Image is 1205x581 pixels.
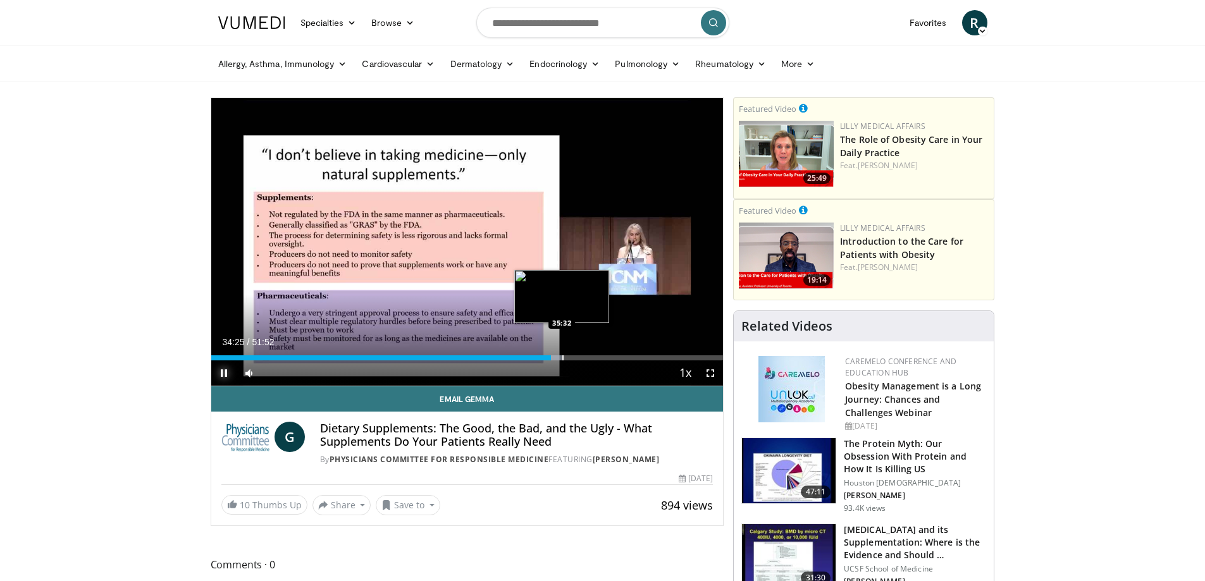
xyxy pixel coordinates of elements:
[354,51,442,76] a: Cardiovascular
[902,10,955,35] a: Favorites
[223,337,245,347] span: 34:25
[840,223,925,233] a: Lilly Medical Affairs
[844,503,886,513] p: 93.4K views
[661,498,713,513] span: 894 views
[293,10,364,35] a: Specialties
[758,356,825,422] img: 45df64a9-a6de-482c-8a90-ada250f7980c.png.150x105_q85_autocrop_double_scale_upscale_version-0.2.jpg
[672,360,698,386] button: Playback Rate
[221,422,269,452] img: Physicians Committee for Responsible Medicine
[240,499,250,511] span: 10
[211,98,724,386] video-js: Video Player
[607,51,688,76] a: Pulmonology
[698,360,723,386] button: Fullscreen
[211,355,724,360] div: Progress Bar
[844,478,986,488] p: Houston [DEMOGRAPHIC_DATA]
[844,491,986,501] p: [PERSON_NAME]
[320,422,713,449] h4: Dietary Supplements: The Good, the Bad, and the Ugly - What Supplements Do Your Patients Really Need
[443,51,522,76] a: Dermatology
[320,454,713,465] div: By FEATURING
[858,262,918,272] a: [PERSON_NAME]
[376,495,440,515] button: Save to
[679,473,713,484] div: [DATE]
[247,337,250,347] span: /
[221,495,307,515] a: 10 Thumbs Up
[593,454,660,465] a: [PERSON_NAME]
[741,319,832,334] h4: Related Videos
[844,523,986,561] h3: [MEDICAL_DATA] and its Supplementation: Where is the Evidence and Should …
[858,160,918,171] a: [PERSON_NAME]
[844,564,986,574] p: UCSF School of Medicine
[514,270,609,323] img: image.jpeg
[840,160,989,171] div: Feat.
[803,274,831,286] span: 19:14
[275,422,305,452] a: G
[218,16,285,29] img: VuMedi Logo
[739,121,834,187] img: e1208b6b-349f-4914-9dd7-f97803bdbf1d.png.150x105_q85_crop-smart_upscale.png
[522,51,607,76] a: Endocrinology
[742,438,836,504] img: b7b8b05e-5021-418b-a89a-60a270e7cf82.150x105_q85_crop-smart_upscale.jpg
[741,437,986,513] a: 47:11 The Protein Myth: Our Obsession With Protein and How It Is Killing US Houston [DEMOGRAPHIC_...
[476,8,729,38] input: Search topics, interventions
[688,51,774,76] a: Rheumatology
[962,10,987,35] a: R
[803,173,831,184] span: 25:49
[739,223,834,289] a: 19:14
[845,380,981,419] a: Obesity Management is a Long Journey: Chances and Challenges Webinar
[844,437,986,475] h3: The Protein Myth: Our Obsession With Protein and How It Is Killing US
[840,133,982,159] a: The Role of Obesity Care in Your Daily Practice
[774,51,822,76] a: More
[845,420,984,432] div: [DATE]
[739,223,834,289] img: acc2e291-ced4-4dd5-b17b-d06994da28f3.png.150x105_q85_crop-smart_upscale.png
[840,262,989,273] div: Feat.
[739,205,796,216] small: Featured Video
[312,495,371,515] button: Share
[845,356,956,378] a: CaReMeLO Conference and Education Hub
[211,556,724,573] span: Comments 0
[739,121,834,187] a: 25:49
[840,235,963,260] a: Introduction to the Care for Patients with Obesity
[237,360,262,386] button: Mute
[739,103,796,114] small: Featured Video
[801,486,831,498] span: 47:11
[211,360,237,386] button: Pause
[211,386,724,412] a: Email Gemma
[364,10,422,35] a: Browse
[252,337,274,347] span: 51:52
[840,121,925,131] a: Lilly Medical Affairs
[211,51,355,76] a: Allergy, Asthma, Immunology
[330,454,549,465] a: Physicians Committee for Responsible Medicine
